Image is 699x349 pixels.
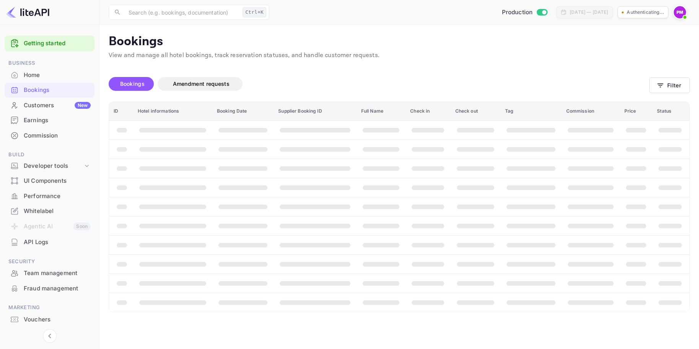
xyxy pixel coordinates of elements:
[24,71,91,80] div: Home
[451,102,500,121] th: Check out
[500,102,562,121] th: Tag
[5,113,95,128] div: Earnings
[5,189,95,203] a: Performance
[570,9,608,16] div: [DATE] — [DATE]
[5,128,95,143] div: Commission
[5,312,95,327] div: Vouchers
[24,315,91,324] div: Vouchers
[5,59,95,67] span: Business
[274,102,357,121] th: Supplier Booking ID
[109,51,690,60] p: View and manage all hotel bookings, track reservation statuses, and handle customer requests.
[620,102,652,121] th: Price
[5,235,95,249] a: API Logs
[5,83,95,98] div: Bookings
[24,238,91,247] div: API Logs
[5,204,95,219] div: Whitelabel
[24,269,91,278] div: Team management
[24,192,91,201] div: Performance
[109,34,690,49] p: Bookings
[109,102,689,312] table: booking table
[674,6,686,18] img: Paul McNeill
[5,266,95,280] a: Team management
[5,281,95,295] a: Fraud management
[24,162,83,170] div: Developer tools
[24,116,91,125] div: Earnings
[5,235,95,250] div: API Logs
[75,102,91,109] div: New
[24,177,91,185] div: UI Components
[109,77,649,91] div: account-settings tabs
[24,86,91,95] div: Bookings
[109,102,133,121] th: ID
[173,80,230,87] span: Amendment requests
[24,39,91,48] a: Getting started
[24,131,91,140] div: Commission
[5,303,95,312] span: Marketing
[5,113,95,127] a: Earnings
[499,8,551,17] div: Switch to Sandbox mode
[24,101,91,110] div: Customers
[5,83,95,97] a: Bookings
[43,329,57,343] button: Collapse navigation
[5,312,95,326] a: Vouchers
[120,80,145,87] span: Bookings
[5,98,95,113] div: CustomersNew
[627,9,664,16] p: Authenticating...
[357,102,406,121] th: Full Name
[5,68,95,83] div: Home
[133,102,212,121] th: Hotel informations
[243,7,266,17] div: Ctrl+K
[5,36,95,51] div: Getting started
[5,128,95,143] a: Commission
[5,98,95,112] a: CustomersNew
[5,257,95,266] span: Security
[5,151,95,159] span: Build
[5,174,95,188] a: UI Components
[652,102,689,121] th: Status
[406,102,450,121] th: Check in
[5,159,95,173] div: Developer tools
[24,207,91,216] div: Whitelabel
[5,68,95,82] a: Home
[24,284,91,293] div: Fraud management
[6,6,49,18] img: LiteAPI logo
[5,204,95,218] a: Whitelabel
[562,102,620,121] th: Commission
[5,281,95,296] div: Fraud management
[5,266,95,281] div: Team management
[124,5,240,20] input: Search (e.g. bookings, documentation)
[5,189,95,204] div: Performance
[212,102,274,121] th: Booking Date
[649,77,690,93] button: Filter
[502,8,533,17] span: Production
